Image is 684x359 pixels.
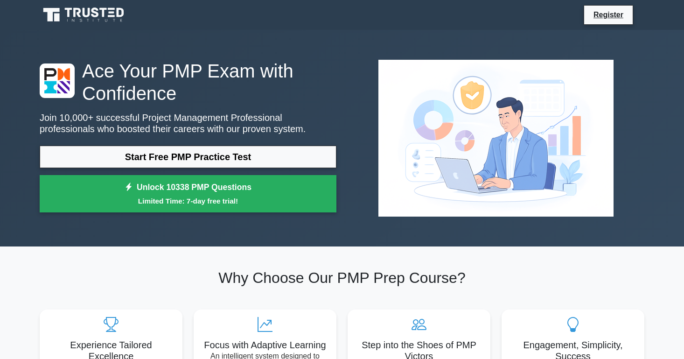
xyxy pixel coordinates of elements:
a: Start Free PMP Practice Test [40,146,336,168]
a: Register [588,9,629,21]
h2: Why Choose Our PMP Prep Course? [40,269,644,287]
h5: Focus with Adaptive Learning [201,339,329,351]
a: Unlock 10338 PMP QuestionsLimited Time: 7-day free trial! [40,175,336,212]
small: Limited Time: 7-day free trial! [51,196,325,206]
img: Project Management Professional Preview [371,52,621,224]
p: Join 10,000+ successful Project Management Professional professionals who boosted their careers w... [40,112,336,134]
h1: Ace Your PMP Exam with Confidence [40,60,336,105]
